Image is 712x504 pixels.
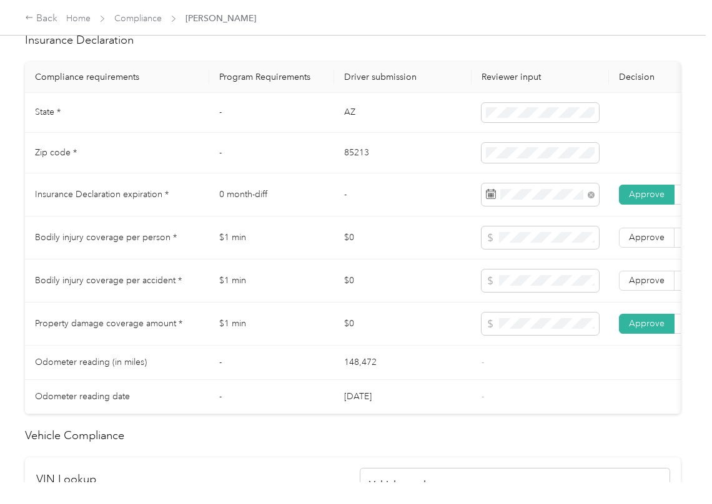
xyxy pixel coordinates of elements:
[209,62,334,93] th: Program Requirements
[35,318,182,329] span: Property damage coverage amount *
[25,32,681,49] h2: Insurance Declaration
[25,93,209,133] td: State *
[629,189,665,200] span: Approve
[334,133,472,173] td: 85213
[25,259,209,303] td: Bodily injury coverage per accident *
[334,173,472,216] td: -
[25,303,209,346] td: Property damage coverage amount *
[472,62,609,93] th: Reviewer input
[35,357,147,367] span: Odometer reading (in miles)
[334,346,472,380] td: 148,472
[25,133,209,173] td: Zip code *
[334,62,472,93] th: Driver submission
[369,477,661,492] h4: Vehicle results
[482,357,484,367] span: -
[35,232,177,243] span: Bodily injury coverage per person *
[25,346,209,380] td: Odometer reading (in miles)
[482,391,484,402] span: -
[209,93,334,133] td: -
[209,259,334,303] td: $1 min
[66,13,91,24] a: Home
[25,216,209,259] td: Bodily injury coverage per person *
[35,147,77,158] span: Zip code *
[25,427,681,444] h2: Vehicle Compliance
[25,380,209,414] td: Odometer reading date
[629,232,665,243] span: Approve
[209,216,334,259] td: $1 min
[334,216,472,259] td: $0
[629,318,665,329] span: Approve
[35,189,169,200] span: Insurance Declaration expiration *
[35,391,130,402] span: Odometer reading date
[209,346,334,380] td: -
[36,471,347,488] h2: VIN Lookup
[629,275,665,286] span: Approve
[334,303,472,346] td: $0
[334,93,472,133] td: AZ
[209,380,334,414] td: -
[642,434,712,504] iframe: Everlance-gr Chat Button Frame
[209,303,334,346] td: $1 min
[25,173,209,216] td: Insurance Declaration expiration *
[35,275,182,286] span: Bodily injury coverage per accident *
[334,380,472,414] td: [DATE]
[114,13,162,24] a: Compliance
[25,11,57,26] div: Back
[209,173,334,216] td: 0 month-diff
[25,62,209,93] th: Compliance requirements
[209,133,334,173] td: -
[185,12,256,25] span: [PERSON_NAME]
[334,259,472,303] td: $0
[35,107,61,117] span: State *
